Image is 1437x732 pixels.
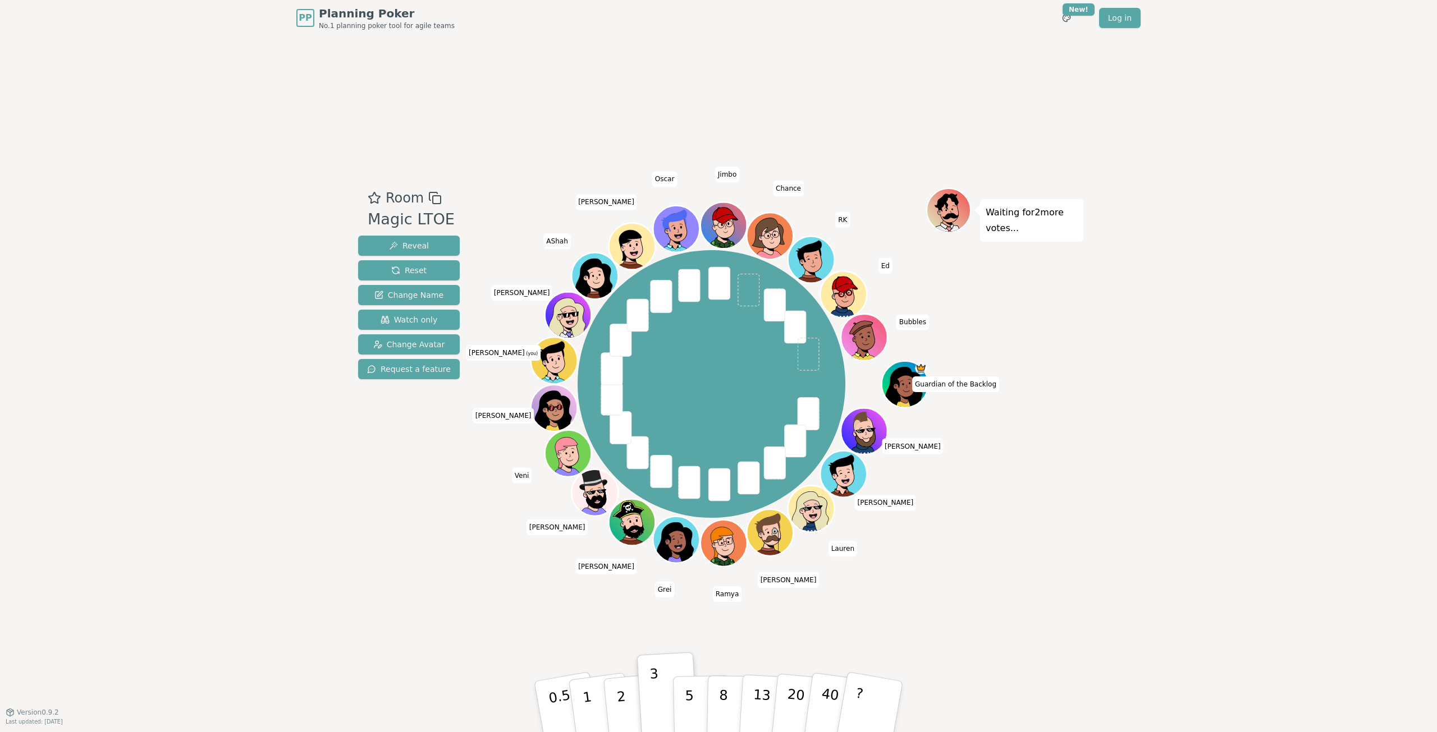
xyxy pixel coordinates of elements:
span: Click to change your name [896,314,929,330]
span: Click to change your name [829,541,857,556]
div: New! [1063,3,1095,16]
p: 3 [649,666,662,727]
span: Click to change your name [473,407,534,423]
span: Click to change your name [773,180,804,196]
span: Click to change your name [491,285,553,301]
button: Version0.9.2 [6,708,59,717]
span: Click to change your name [835,211,850,227]
span: Click to change your name [855,495,917,510]
button: Change Avatar [358,334,460,355]
span: Click to change your name [543,233,570,248]
span: Click to change your name [575,194,637,210]
span: Change Avatar [373,339,445,350]
span: No.1 planning poker tool for agile teams [319,21,455,30]
p: Waiting for 2 more votes... [986,205,1078,236]
span: Click to change your name [527,519,588,535]
span: Room [386,188,424,208]
span: Click to change your name [652,171,678,187]
button: New! [1056,8,1077,28]
span: Click to change your name [912,376,999,392]
button: Add as favourite [368,188,381,208]
span: Last updated: [DATE] [6,719,63,725]
span: Click to change your name [575,558,637,574]
span: Click to change your name [655,581,675,597]
span: Reveal [389,240,429,251]
span: (you) [525,351,538,356]
span: Guardian of the Backlog is the host [915,362,927,374]
span: Version 0.9.2 [17,708,59,717]
span: Click to change your name [882,438,944,454]
span: Planning Poker [319,6,455,21]
div: Magic LTOE [368,208,455,231]
button: Reset [358,260,460,280]
span: Click to change your name [878,257,893,273]
button: Request a feature [358,359,460,379]
span: Request a feature [367,363,451,375]
span: Click to change your name [466,345,541,361]
span: Click to change your name [758,572,820,588]
span: Click to change your name [512,467,532,483]
button: Watch only [358,310,460,330]
span: PP [299,11,312,25]
button: Click to change your avatar [532,338,576,382]
span: Click to change your name [713,586,742,602]
a: Log in [1099,8,1141,28]
span: Reset [391,265,427,276]
button: Reveal [358,236,460,256]
button: Change Name [358,285,460,305]
span: Click to change your name [715,166,740,182]
span: Change Name [374,289,443,301]
a: PPPlanning PokerNo.1 planning poker tool for agile teams [296,6,455,30]
span: Watch only [381,314,438,325]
